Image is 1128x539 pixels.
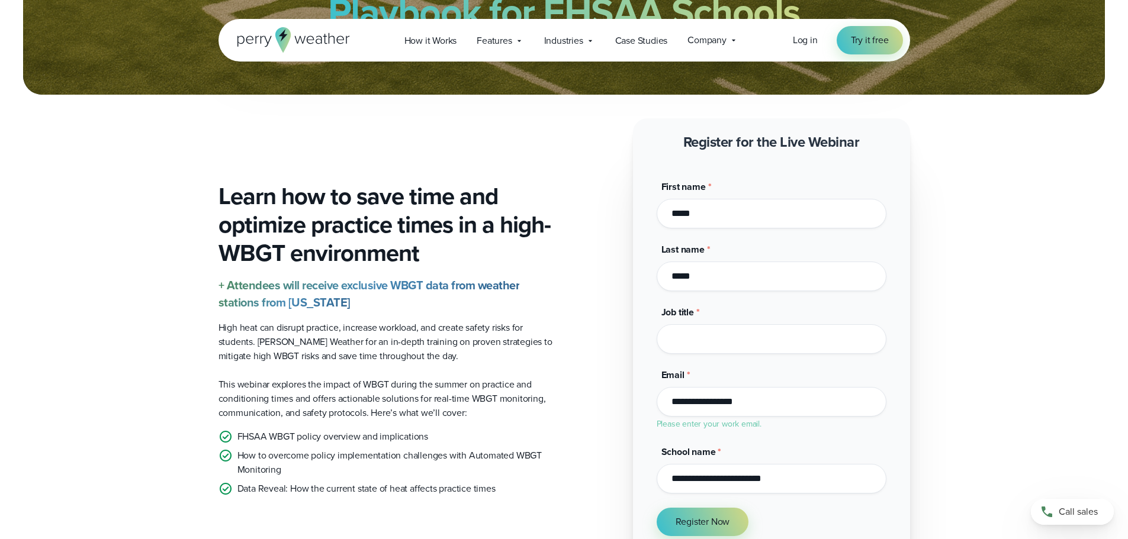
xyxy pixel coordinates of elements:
[218,321,555,363] p: High heat can disrupt practice, increase workload, and create safety risks for students. [PERSON_...
[1059,505,1098,519] span: Call sales
[237,482,496,496] p: Data Reveal: How the current state of heat affects practice times
[218,182,555,267] h3: Learn how to save time and optimize practice times in a high-WBGT environment
[657,418,761,430] label: Please enter your work email.
[218,276,520,311] strong: + Attendees will receive exclusive WBGT data from weather stations from [US_STATE]
[676,515,730,529] span: Register Now
[793,33,818,47] a: Log in
[404,34,457,48] span: How it Works
[661,305,694,319] span: Job title
[851,33,889,47] span: Try it free
[544,34,583,48] span: Industries
[237,448,555,477] p: How to overcome policy implementation challenges with Automated WBGT Monitoring
[237,430,428,444] p: FHSAA WBGT policy overview and implications
[661,368,684,382] span: Email
[661,445,716,459] span: School name
[615,34,668,48] span: Case Studies
[1031,499,1114,525] a: Call sales
[661,243,705,256] span: Last name
[605,28,678,53] a: Case Studies
[218,377,555,420] p: This webinar explores the impact of WBGT during the summer on practice and conditioning times and...
[687,33,727,47] span: Company
[394,28,467,53] a: How it Works
[661,180,706,193] span: First name
[837,26,903,54] a: Try it free
[683,131,860,153] strong: Register for the Live Webinar
[657,508,749,536] button: Register Now
[477,34,512,48] span: Features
